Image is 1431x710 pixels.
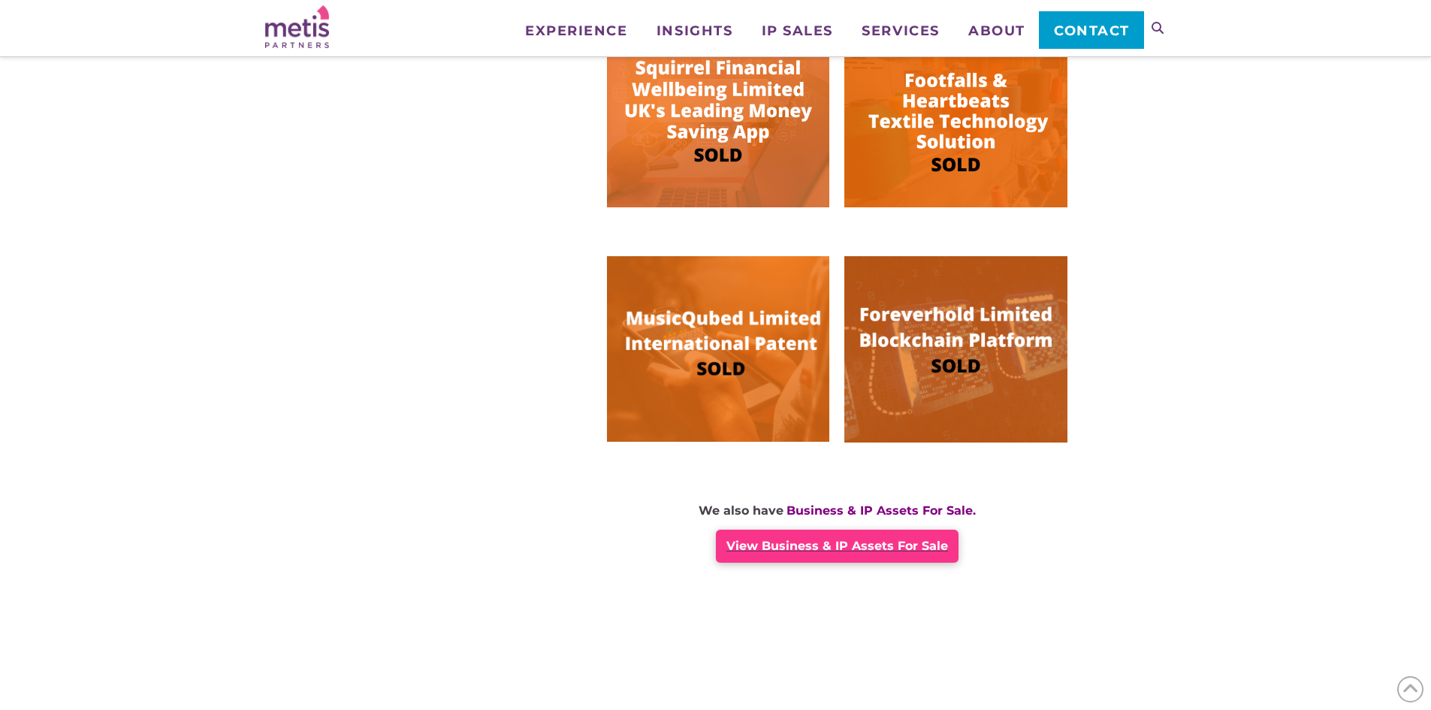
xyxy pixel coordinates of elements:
img: Image [844,256,1067,443]
img: MusicQubed [607,256,829,443]
span: Insights [657,24,732,38]
span: Contact [1054,24,1130,38]
strong: Business & IP Assets For Sale. [786,503,976,518]
a: Contact [1039,11,1143,49]
span: Back to Top [1397,676,1423,702]
span: IP Sales [762,24,833,38]
img: Metis Partners [265,5,329,48]
span: Experience [525,24,627,38]
a: View Business & IP Assets For Sale [716,530,959,563]
span: Services [862,24,939,38]
span: View Business & IP Assets For Sale [726,539,948,553]
span: About [968,24,1025,38]
img: IP Sold [607,20,829,207]
strong: We also have [699,503,783,518]
img: Image [844,20,1067,207]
